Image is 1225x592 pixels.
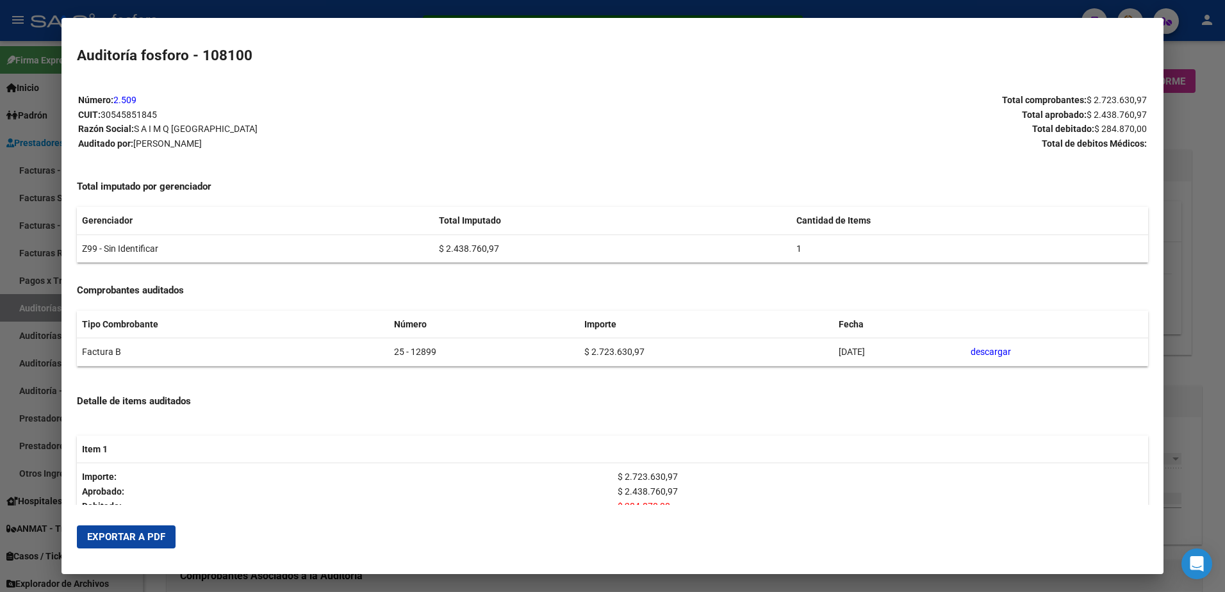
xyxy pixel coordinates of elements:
th: Número [389,311,579,338]
td: $ 2.438.760,97 [434,234,791,263]
div: Open Intercom Messenger [1181,548,1212,579]
th: Fecha [834,311,966,338]
strong: Item 1 [82,444,108,454]
th: Importe [579,311,834,338]
th: Gerenciador [77,207,434,234]
p: Total de debitos Médicos: [613,136,1147,151]
span: $ 284.870,00 [618,501,670,511]
p: Debitado: [82,499,607,514]
button: Exportar a PDF [77,525,176,548]
p: Aprobado: [82,484,607,499]
p: $ 2.438.760,97 [618,484,1143,499]
span: $ 2.438.760,97 [1087,110,1147,120]
p: Número: [78,93,612,108]
span: S A I M Q [GEOGRAPHIC_DATA] [134,124,258,134]
td: 25 - 12899 [389,338,579,366]
p: Razón Social: [78,122,612,136]
th: Cantidad de Items [791,207,1149,234]
h4: Total imputado por gerenciador [77,179,1149,194]
td: $ 2.723.630,97 [579,338,834,366]
p: Total aprobado: [613,108,1147,122]
p: Importe: [82,470,607,484]
td: 1 [791,234,1149,263]
p: Total debitado: [613,122,1147,136]
a: 2.509 [113,95,136,105]
h4: Comprobantes auditados [77,283,1149,298]
th: Total Imputado [434,207,791,234]
span: Exportar a PDF [87,531,165,543]
span: $ 284.870,00 [1094,124,1147,134]
span: $ 2.723.630,97 [1087,95,1147,105]
p: Total comprobantes: [613,93,1147,108]
p: CUIT: [78,108,612,122]
p: Auditado por: [78,136,612,151]
td: Z99 - Sin Identificar [77,234,434,263]
td: Factura B [77,338,390,366]
td: [DATE] [834,338,966,366]
span: [PERSON_NAME] [133,138,202,149]
th: Tipo Combrobante [77,311,390,338]
h2: Auditoría fosforo - 108100 [77,45,1149,67]
h4: Detalle de items auditados [77,394,1149,409]
a: descargar [971,347,1011,357]
span: 30545851845 [101,110,157,120]
p: $ 2.723.630,97 [618,470,1143,484]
